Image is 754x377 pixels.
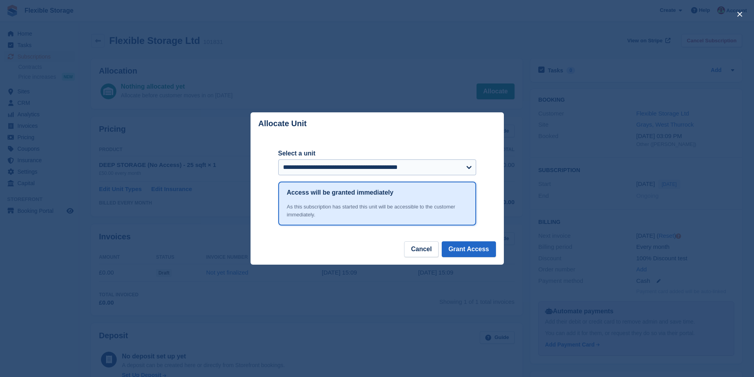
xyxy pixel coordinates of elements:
[258,119,307,128] p: Allocate Unit
[442,241,496,257] button: Grant Access
[287,203,467,218] div: As this subscription has started this unit will be accessible to the customer immediately.
[287,188,393,197] h1: Access will be granted immediately
[278,149,476,158] label: Select a unit
[404,241,438,257] button: Cancel
[733,8,746,21] button: close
